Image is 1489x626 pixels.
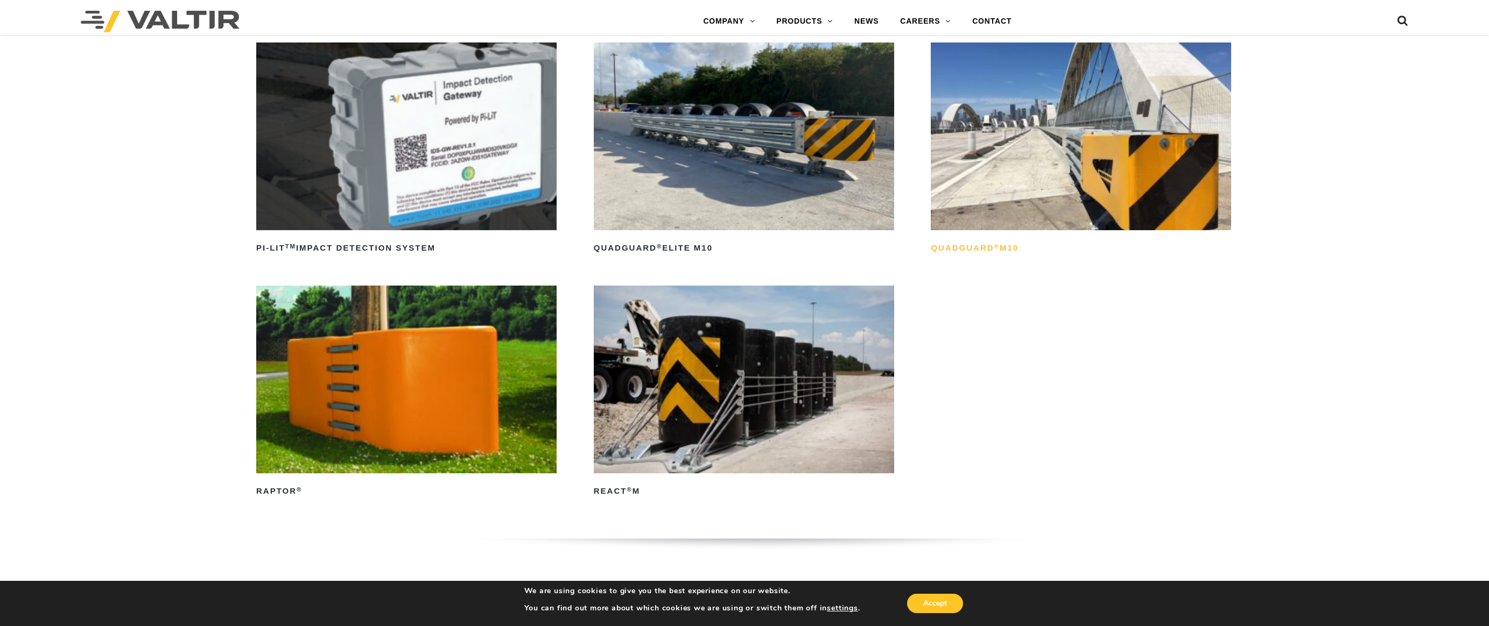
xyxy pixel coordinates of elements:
[931,42,1231,257] a: QuadGuard®M10
[994,243,1000,250] sup: ®
[285,243,296,250] sup: TM
[594,42,894,257] a: QuadGuard®Elite M10
[256,240,557,257] h2: PI-LIT Impact Detection System
[627,486,632,493] sup: ®
[844,11,889,32] a: NEWS
[765,11,844,32] a: PRODUCTS
[256,42,557,257] a: PI-LITTMImpact Detection System
[889,11,961,32] a: CAREERS
[961,11,1022,32] a: CONTACT
[692,11,765,32] a: COMPANY
[524,603,860,613] p: You can find out more about which cookies we are using or switch them off in .
[657,243,662,250] sup: ®
[594,483,894,500] h2: REACT M
[907,594,963,613] button: Accept
[256,483,557,500] h2: RAPTOR
[297,486,302,493] sup: ®
[524,586,860,596] p: We are using cookies to give you the best experience on our website.
[594,286,894,500] a: REACT®M
[827,603,858,613] button: settings
[931,240,1231,257] h2: QuadGuard M10
[81,11,240,32] img: Valtir
[256,286,557,500] a: RAPTOR®
[594,240,894,257] h2: QuadGuard Elite M10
